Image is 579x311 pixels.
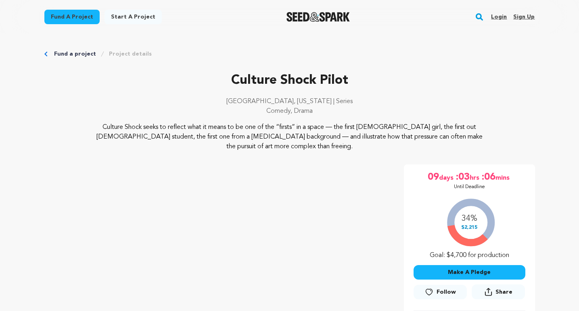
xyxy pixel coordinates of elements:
[286,12,350,22] img: Seed&Spark Logo Dark Mode
[93,122,486,151] p: Culture Shock seeks to reflect what it means to be one of the “firsts” in a space — the first [DE...
[455,171,470,184] span: :03
[470,171,481,184] span: hrs
[414,265,525,280] button: Make A Pledge
[513,10,535,23] a: Sign up
[44,106,535,116] p: Comedy, Drama
[495,171,511,184] span: mins
[428,171,439,184] span: 09
[44,50,535,58] div: Breadcrumb
[454,184,485,190] p: Until Deadline
[472,284,525,299] button: Share
[44,71,535,90] p: Culture Shock Pilot
[439,171,455,184] span: days
[472,284,525,303] span: Share
[481,171,495,184] span: :06
[286,12,350,22] a: Seed&Spark Homepage
[109,50,152,58] a: Project details
[105,10,162,24] a: Start a project
[44,10,100,24] a: Fund a project
[491,10,507,23] a: Login
[414,285,467,299] a: Follow
[495,288,512,296] span: Share
[44,97,535,106] p: [GEOGRAPHIC_DATA], [US_STATE] | Series
[54,50,96,58] a: Fund a project
[437,288,456,296] span: Follow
